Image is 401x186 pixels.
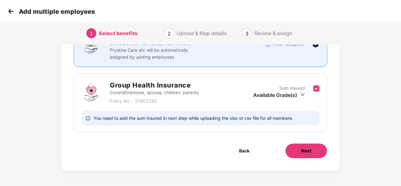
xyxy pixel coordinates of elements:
[253,92,305,98] div: Available Grade(s)
[110,80,199,90] h2: Group Health Insurance
[245,30,249,37] span: 3
[301,147,311,154] span: Next
[19,8,95,15] p: Add multiple employees
[285,143,327,158] button: Next
[279,85,305,92] p: Sum Insured
[94,115,293,121] span: You need to add the sum Insured in next step while uploading the xlsx or csv file for all members.
[254,28,292,38] div: Review & assign
[223,143,265,158] button: Back
[239,147,249,154] span: Back
[110,89,199,96] p: Covers Employee, spouse, children, parents
[110,98,199,104] p: Policy No. - 37601262
[6,7,16,16] img: svg+xml;base64,PHN2ZyB4bWxucz0iaHR0cDovL3d3dy53My5vcmcvMjAwMC9zdmciIHdpZHRoPSIzMCIgaGVpZ2h0PSIzMC...
[168,30,171,37] span: 2
[177,28,227,38] div: Upload & Map details
[90,30,93,37] span: 1
[300,92,305,97] span: down
[99,28,137,38] div: Select benefits
[82,83,100,102] img: svg+xml;base64,PHN2ZyBpZD0iR3JvdXBfSGVhbHRoX0luc3VyYW5jZSIgZGF0YS1uYW1lPSJHcm91cCBIZWFsdGggSW5zdX...
[86,115,90,121] span: info-circle
[110,40,203,61] p: Clove Dental, Pharmeasy, Nua Women, Prystine Care etc will be automatically assigned by adding em...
